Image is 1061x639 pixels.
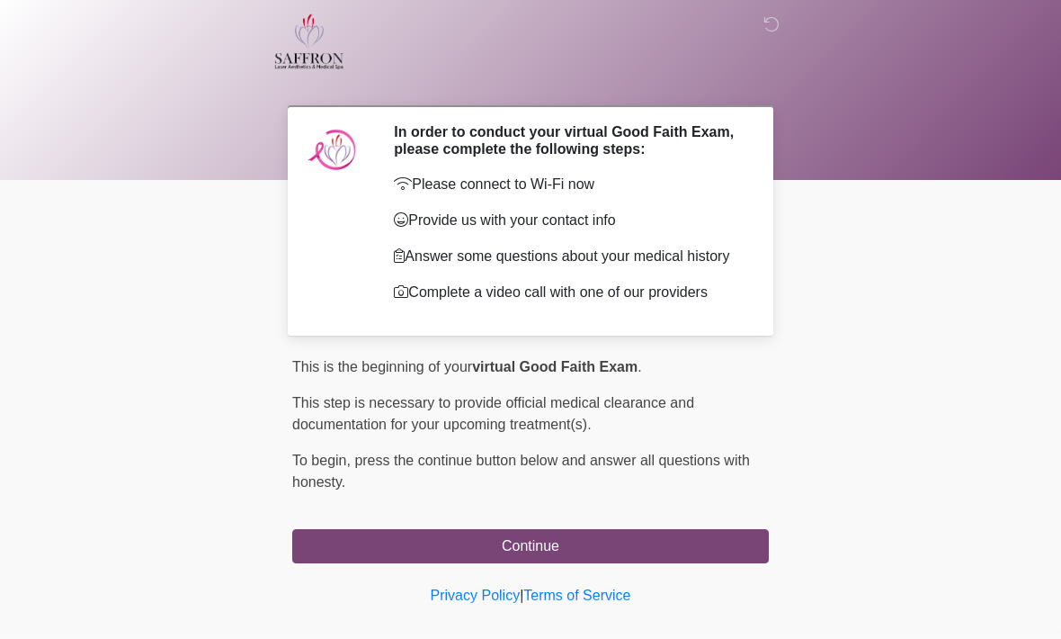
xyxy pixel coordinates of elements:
p: Answer some questions about your medical history [394,246,742,267]
span: This is the beginning of your [292,359,472,374]
a: Terms of Service [523,588,630,603]
span: To begin, [292,453,354,468]
h2: In order to conduct your virtual Good Faith Exam, please complete the following steps: [394,123,742,157]
p: Complete a video call with one of our providers [394,282,742,303]
strong: virtual Good Faith Exam [472,359,637,374]
img: Agent Avatar [306,123,360,177]
img: Saffron Laser Aesthetics and Medical Spa Logo [274,13,344,69]
button: Continue [292,529,769,563]
a: | [520,588,523,603]
p: Provide us with your contact info [394,210,742,231]
p: Please connect to Wi-Fi now [394,174,742,195]
span: This step is necessary to provide official medical clearance and documentation for your upcoming ... [292,395,694,432]
a: Privacy Policy [431,588,521,603]
span: press the continue button below and answer all questions with honesty. [292,453,750,490]
span: . [637,359,641,374]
